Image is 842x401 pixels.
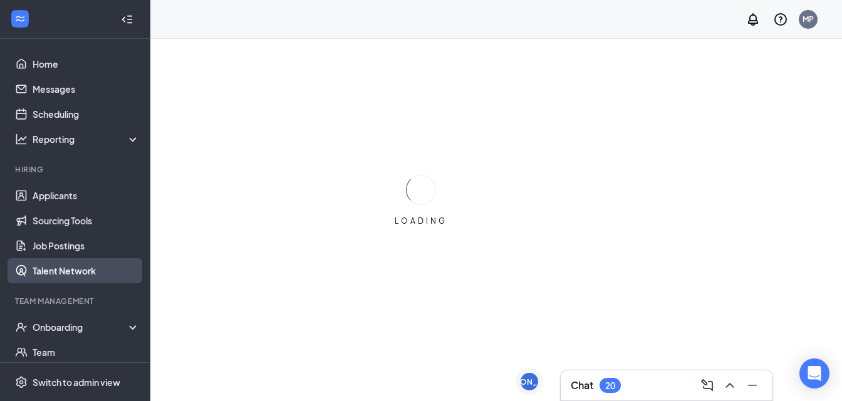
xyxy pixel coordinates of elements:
[33,102,140,127] a: Scheduling
[33,76,140,102] a: Messages
[700,378,715,393] svg: ComposeMessage
[33,376,120,388] div: Switch to admin view
[14,13,26,25] svg: WorkstreamLogo
[121,13,133,26] svg: Collapse
[15,376,28,388] svg: Settings
[33,133,140,145] div: Reporting
[605,380,615,391] div: 20
[803,14,814,24] div: MP
[799,358,829,388] div: Open Intercom Messenger
[742,375,762,395] button: Minimize
[571,378,593,392] h3: Chat
[390,216,452,226] div: LOADING
[15,164,137,175] div: Hiring
[15,321,28,333] svg: UserCheck
[15,296,137,306] div: Team Management
[33,321,129,333] div: Onboarding
[33,208,140,233] a: Sourcing Tools
[33,51,140,76] a: Home
[720,375,740,395] button: ChevronUp
[33,183,140,208] a: Applicants
[33,233,140,258] a: Job Postings
[746,12,761,27] svg: Notifications
[15,133,28,145] svg: Analysis
[497,377,562,387] div: [PERSON_NAME]
[33,340,140,365] a: Team
[722,378,737,393] svg: ChevronUp
[773,12,788,27] svg: QuestionInfo
[745,378,760,393] svg: Minimize
[697,375,717,395] button: ComposeMessage
[33,258,140,283] a: Talent Network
